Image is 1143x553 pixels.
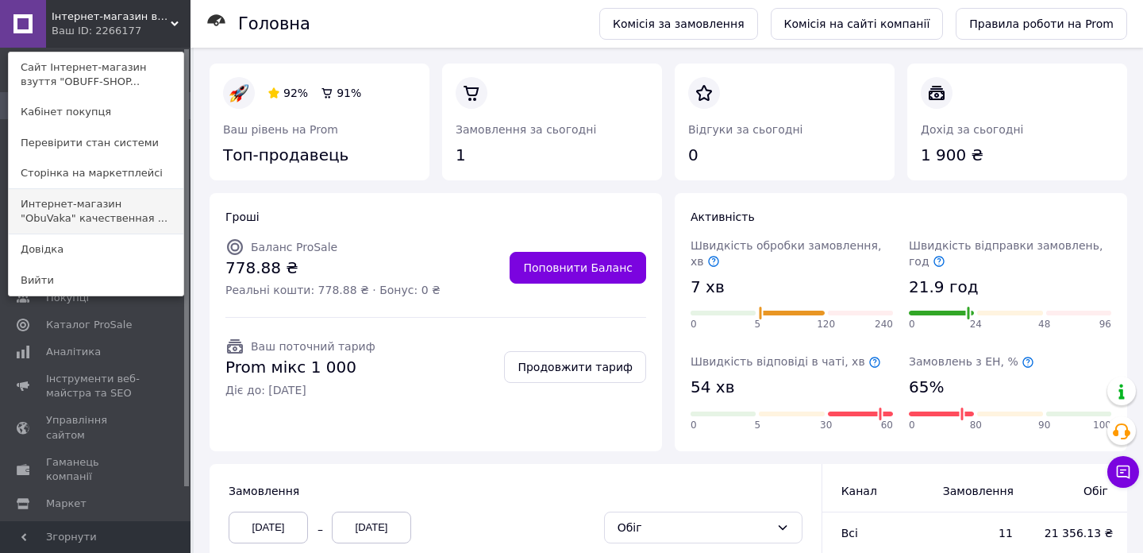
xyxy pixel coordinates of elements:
span: 7 хв [691,276,725,299]
span: 48 [1038,318,1050,331]
h1: Головна [238,14,310,33]
span: Інтернет-магазин взуття "OBUFF-SHOP" [52,10,171,24]
span: 0 [909,419,915,432]
a: Комісія за замовлення [599,8,758,40]
span: Канал [841,485,877,497]
span: Швидкість відправки замовлень, год [909,239,1103,268]
span: Швидкість відповіді в чаті, хв [691,355,881,368]
a: Сторінка на маркетплейсі [9,158,183,188]
span: 21 356.13 ₴ [1045,525,1108,541]
div: [DATE] [229,512,308,543]
span: 65% [909,376,944,399]
span: Каталог ProSale [46,318,132,332]
a: Правила роботи на Prom [956,8,1127,40]
span: 0 [691,318,697,331]
span: 96 [1099,318,1111,331]
span: Інструменти веб-майстра та SEO [46,372,147,400]
div: [DATE] [332,512,411,543]
span: 90 [1038,419,1050,432]
span: 92% [283,87,308,99]
span: Реальні кошти: 778.88 ₴ · Бонус: 0 ₴ [225,282,441,298]
a: Вийти [9,265,183,296]
a: Поповнити Баланс [510,252,646,284]
span: Обіг [1045,483,1108,499]
span: 120 [817,318,835,331]
span: Гаманець компанії [46,455,147,484]
a: Перевірити стан системи [9,128,183,158]
span: 11 [943,525,1013,541]
div: Ваш ID: 2266177 [52,24,118,38]
a: Комісія на сайті компанії [771,8,944,40]
span: 5 [755,318,761,331]
span: Гроші [225,211,260,223]
span: Prom мікс 1 000 [225,356,375,379]
a: Сайт Інтернет-магазин взуття "OBUFF-SHOP... [9,52,183,97]
span: Управління сайтом [46,413,147,442]
span: Замовлення [943,483,1013,499]
span: 0 [909,318,915,331]
button: Чат з покупцем [1107,456,1139,488]
span: Діє до: [DATE] [225,382,375,398]
span: Швидкість обробки замовлення, хв [691,239,881,268]
a: Кабінет покупця [9,97,183,127]
a: Продовжити тариф [504,351,646,383]
span: 54 хв [691,376,734,399]
span: 30 [820,419,832,432]
span: 0 [691,419,697,432]
div: Обіг [618,519,770,536]
a: Интернет-магазин "ObuVaka" качественная ... [9,189,183,234]
span: 60 [881,419,893,432]
span: Замовлення [229,485,299,497]
span: Покупці [46,291,89,305]
span: Баланс ProSale [251,241,337,253]
span: Активність [691,211,755,223]
span: Ваш поточний тариф [251,340,375,353]
span: Всi [841,527,858,539]
span: 100 [1093,419,1111,432]
span: 80 [970,419,982,432]
span: 778.88 ₴ [225,257,441,280]
span: Маркет [46,497,87,511]
span: 5 [755,419,761,432]
span: 240 [875,318,893,331]
span: Замовлень з ЕН, % [909,355,1034,368]
a: Довідка [9,234,183,265]
span: Аналітика [46,345,101,359]
span: 91% [337,87,361,99]
span: 21.9 год [909,276,978,299]
span: 24 [970,318,982,331]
